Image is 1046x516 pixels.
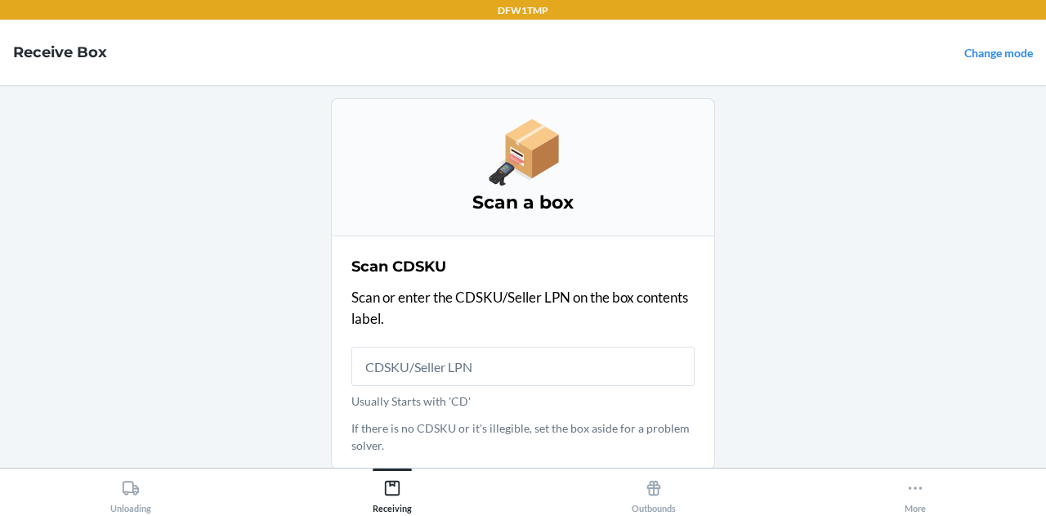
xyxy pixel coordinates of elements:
button: Receiving [261,469,523,514]
button: More [784,469,1046,514]
div: Receiving [373,473,412,514]
div: Outbounds [632,473,676,514]
button: Outbounds [523,469,784,514]
input: Usually Starts with 'CD' [351,347,695,386]
p: DFW1TMP [498,3,548,18]
a: Change mode [964,46,1033,60]
h2: Scan CDSKU [351,256,446,277]
h4: Receive Box [13,42,107,63]
h3: Scan a box [351,190,695,216]
div: More [905,473,926,514]
p: If there is no CDSKU or it's illegible, set the box aside for a problem solver. [351,420,695,454]
div: Unloading [110,473,151,514]
p: Scan or enter the CDSKU/Seller LPN on the box contents label. [351,287,695,329]
p: Usually Starts with 'CD' [351,393,695,410]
